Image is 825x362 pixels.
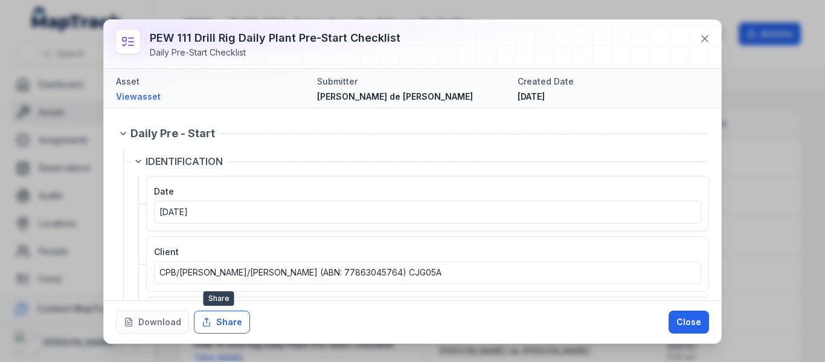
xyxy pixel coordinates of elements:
[159,207,188,217] time: 9/1/2025, 12:00:00 AM
[159,267,441,277] span: CPB/[PERSON_NAME]/[PERSON_NAME] (ABN: 77863045764) CJG05A
[116,311,189,334] button: Download
[194,311,250,334] button: Share
[317,76,358,86] span: Submitter
[150,30,400,47] h3: PEW 111 Drill Rig Daily Plant Pre-Start Checklist
[154,247,179,257] span: Client
[116,91,307,103] a: Viewasset
[518,91,545,102] time: 9/1/2025, 7:47:54 AM
[518,91,545,102] span: [DATE]
[317,91,473,102] span: [PERSON_NAME] de [PERSON_NAME]
[116,76,140,86] span: Asset
[154,186,174,196] span: Date
[518,76,574,86] span: Created Date
[669,311,709,334] button: Close
[130,125,215,142] span: Daily Pre - Start
[159,207,188,217] span: [DATE]
[150,47,400,59] div: Daily Pre-Start Checklist
[204,291,234,306] span: Share
[146,154,223,169] span: IDENTIFICATION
